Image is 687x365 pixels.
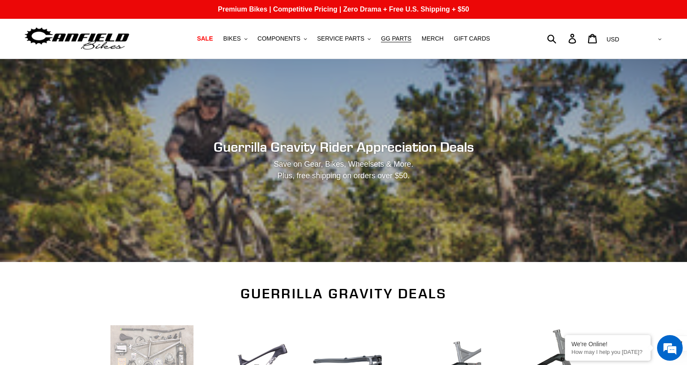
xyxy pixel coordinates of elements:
[219,33,251,44] button: BIKES
[24,25,131,52] img: Canfield Bikes
[381,35,411,42] span: GG PARTS
[197,35,213,42] span: SALE
[169,159,519,182] p: Save on Gear, Bikes, Wheelsets & More. Plus, free shipping on orders over $50.
[110,286,577,302] h2: Guerrilla Gravity Deals
[377,33,416,44] a: GG PARTS
[571,341,644,347] div: We're Online!
[454,35,490,42] span: GIFT CARDS
[258,35,300,42] span: COMPONENTS
[223,35,241,42] span: BIKES
[193,33,217,44] a: SALE
[422,35,443,42] span: MERCH
[253,33,311,44] button: COMPONENTS
[110,139,577,155] h2: Guerrilla Gravity Rider Appreciation Deals
[552,29,574,48] input: Search
[317,35,364,42] span: SERVICE PARTS
[313,33,375,44] button: SERVICE PARTS
[417,33,448,44] a: MERCH
[571,349,644,355] p: How may I help you today?
[449,33,494,44] a: GIFT CARDS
